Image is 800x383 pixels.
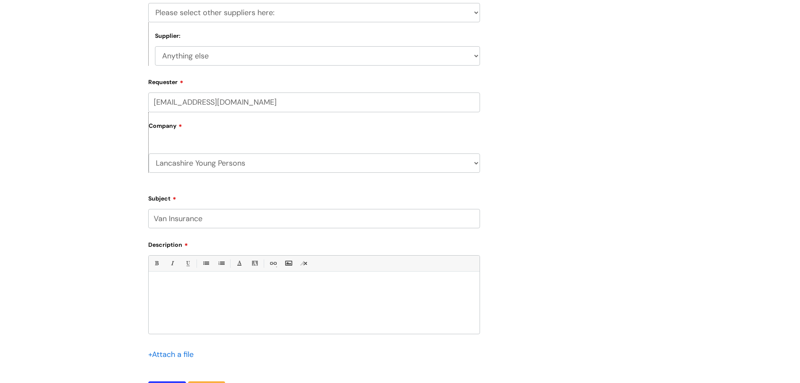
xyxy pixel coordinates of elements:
label: Supplier: [155,32,181,40]
a: Italic (Ctrl-I) [167,258,177,269]
a: Bold (Ctrl-B) [151,258,162,269]
label: Subject [148,192,480,202]
label: Description [148,238,480,248]
a: Link [268,258,278,269]
a: Remove formatting (Ctrl-\) [299,258,309,269]
input: Email [148,92,480,112]
a: Underline(Ctrl-U) [182,258,193,269]
a: Font Color [234,258,244,269]
label: Requester [148,76,480,86]
a: • Unordered List (Ctrl-Shift-7) [200,258,211,269]
a: Back Color [249,258,260,269]
div: Attach a file [148,348,199,361]
label: Company [149,119,480,138]
a: 1. Ordered List (Ctrl-Shift-8) [216,258,226,269]
a: Insert Image... [283,258,294,269]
